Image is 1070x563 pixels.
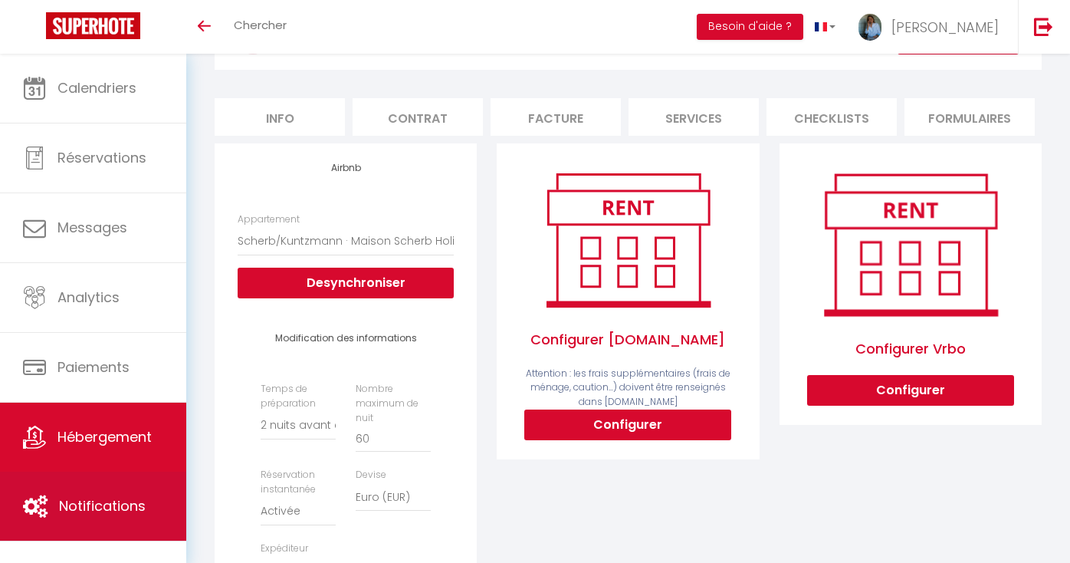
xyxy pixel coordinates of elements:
[524,410,731,440] button: Configurer
[526,367,730,409] span: Attention : les frais supplémentaires (frais de ménage, caution...) doivent être renseignés dans ...
[807,375,1014,406] button: Configurer
[1034,17,1053,36] img: logout
[46,12,140,39] img: Super Booking
[353,98,483,136] li: Contrat
[807,323,1014,375] span: Configurer Vrbo
[904,98,1035,136] li: Formulaires
[530,166,726,314] img: rent.png
[238,212,300,227] label: Appartement
[858,14,881,41] img: ...
[356,382,431,426] label: Nombre maximum de nuit
[57,218,127,237] span: Messages
[807,166,1014,322] img: rent.png
[57,357,130,377] span: Paiements
[520,314,736,366] span: Configurer [DOMAIN_NAME]
[261,542,308,556] label: Expéditeur
[234,17,287,33] span: Chercher
[57,288,120,307] span: Analytics
[215,98,345,136] li: Info
[356,468,386,482] label: Devise
[57,78,136,97] span: Calendriers
[57,148,146,167] span: Réservations
[891,18,999,37] span: [PERSON_NAME]
[238,268,454,298] button: Desynchroniser
[261,468,336,497] label: Réservation instantanée
[57,427,152,446] span: Hébergement
[491,98,621,136] li: Facture
[261,333,431,344] h4: Modification des informations
[261,382,336,411] label: Temps de préparation
[697,14,803,40] button: Besoin d'aide ?
[238,163,454,173] h4: Airbnb
[629,98,759,136] li: Services
[766,98,897,136] li: Checklists
[59,496,146,515] span: Notifications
